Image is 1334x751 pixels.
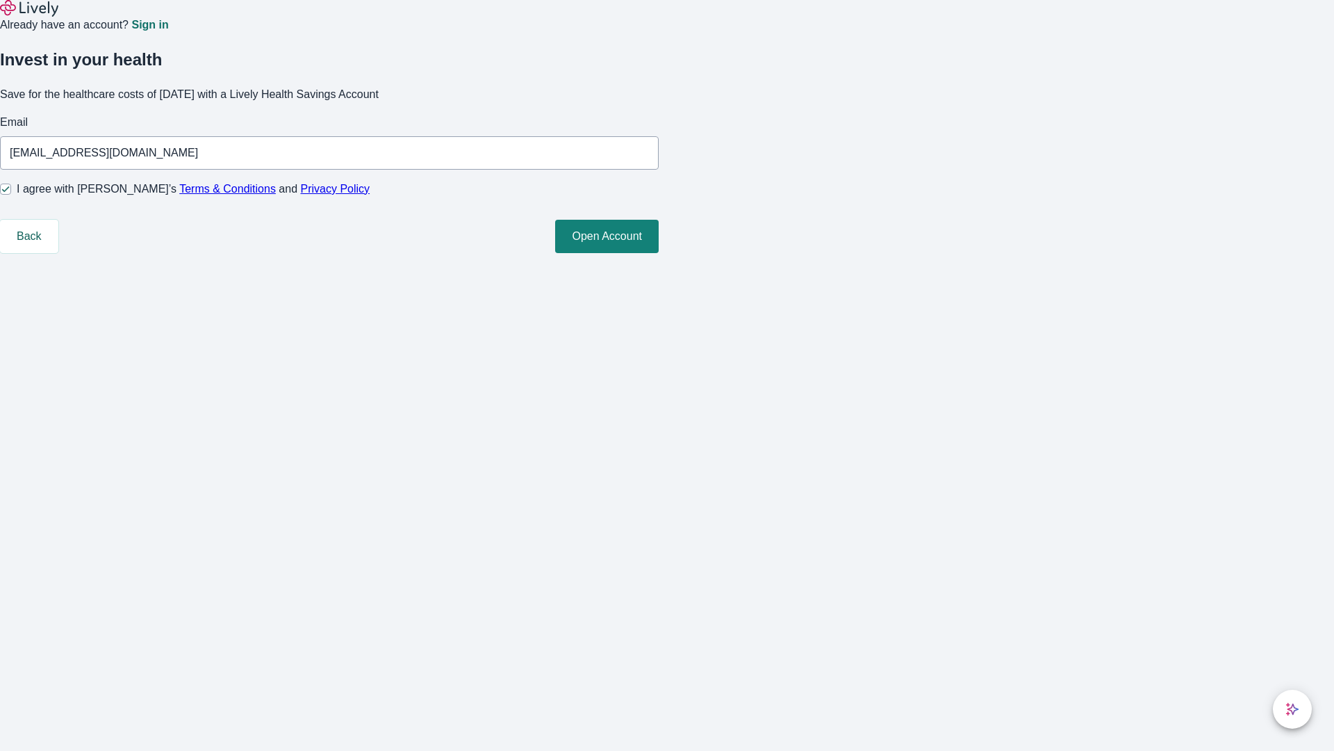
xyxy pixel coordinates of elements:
a: Sign in [131,19,168,31]
svg: Lively AI Assistant [1285,702,1299,716]
a: Terms & Conditions [179,183,276,195]
button: chat [1273,690,1312,729]
a: Privacy Policy [301,183,370,195]
span: I agree with [PERSON_NAME]’s and [17,181,370,197]
button: Open Account [555,220,659,253]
